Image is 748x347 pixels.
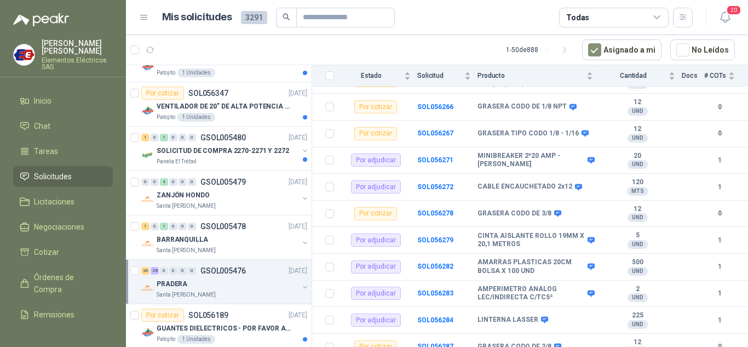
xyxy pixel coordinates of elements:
b: SOL056271 [417,156,453,164]
p: GSOL005479 [200,178,246,186]
div: 1 Unidades [177,69,215,77]
b: 12 [600,98,675,107]
div: 0 [141,178,149,186]
b: 0 [704,102,735,112]
p: SOLICITUD DE COMPRA 2270-2271 Y 2272 [157,146,289,156]
div: 0 [169,267,177,275]
p: [DATE] [289,177,307,187]
div: 0 [188,223,196,230]
b: CABLE ENCAUCHETADO 2x12 [477,183,572,191]
div: Todas [566,12,589,24]
div: Por cotizar [141,309,184,322]
p: Santa [PERSON_NAME] [157,202,216,211]
p: [DATE] [289,88,307,99]
a: SOL056272 [417,183,453,191]
b: AMPERIMETRO ANALOG LEC/INDIRECTA C/TC5ª [477,285,585,302]
p: [DATE] [289,133,307,143]
a: Licitaciones [13,191,113,212]
div: Por adjudicar [351,234,401,247]
a: 26 28 0 0 0 0 GSOL005476[DATE] Company LogoPRADERASanta [PERSON_NAME] [141,264,309,299]
div: 0 [188,178,196,186]
span: Producto [477,72,584,79]
img: Company Logo [14,44,34,65]
b: 12 [600,205,675,214]
b: 1 [704,315,735,326]
b: SOL056283 [417,289,453,297]
div: 28 [151,267,159,275]
span: Negociaciones [34,221,84,233]
b: SOL056278 [417,209,453,217]
b: 1 [704,288,735,299]
img: Company Logo [141,282,154,295]
div: 0 [179,134,187,141]
div: 1 [160,134,168,141]
a: Remisiones [13,304,113,325]
div: Por adjudicar [351,180,401,194]
div: 0 [188,267,196,275]
a: Cotizar [13,242,113,263]
p: [DATE] [289,221,307,232]
span: search [283,13,290,21]
th: # COTs [704,65,748,87]
div: 0 [188,134,196,141]
div: Por adjudicar [351,287,401,300]
div: Por cotizar [141,87,184,100]
span: Cantidad [600,72,666,79]
div: 1 - 50 de 888 [506,41,573,59]
div: 0 [179,178,187,186]
b: 0 [704,128,735,139]
a: Por cotizarSOL056347[DATE] Company LogoVENTILADOR DE 20" DE ALTA POTENCIA PARA ANCLAR A LA PAREDP... [126,82,312,127]
p: Santa [PERSON_NAME] [157,291,216,299]
div: UND [628,320,648,329]
div: 1 Unidades [177,335,215,344]
p: GSOL005478 [200,223,246,230]
a: SOL056284 [417,316,453,324]
th: Cantidad [600,65,682,87]
a: Chat [13,116,113,136]
a: SOL056279 [417,236,453,244]
b: 120 [600,178,675,187]
div: 0 [151,223,159,230]
span: Solicitud [417,72,462,79]
b: SOL056266 [417,103,453,111]
b: LINTERNA LASSER [477,316,538,325]
button: Asignado a mi [582,39,661,60]
div: 1 [160,223,168,230]
p: GSOL005476 [200,267,246,275]
p: Panela El Trébol [157,157,197,166]
p: GUANTES DIELECTRICOS - POR FAVOR ADJUNTAR SU FICHA TECNICA [157,323,293,334]
b: CINTA AISLANTE ROLLO 19MM X 20,1 METROS [477,232,585,249]
p: VENTILADOR DE 20" DE ALTA POTENCIA PARA ANCLAR A LA PARED [157,101,293,112]
a: Inicio [13,90,113,111]
p: BARRANQUILLA [157,235,208,245]
span: Inicio [34,95,51,107]
b: 2 [600,285,675,294]
span: Licitaciones [34,196,74,208]
span: Tareas [34,145,58,157]
img: Company Logo [141,149,154,162]
button: 20 [715,8,735,27]
div: 0 [169,223,177,230]
th: Estado [341,65,417,87]
p: [DATE] [289,310,307,321]
a: Negociaciones [13,217,113,237]
a: 1 0 1 0 0 0 GSOL005480[DATE] Company LogoSOLICITUD DE COMPRA 2270-2271 Y 2272Panela El Trébol [141,131,309,166]
b: GRASERA CODO DE 3/8 [477,209,551,218]
p: [PERSON_NAME] [PERSON_NAME] [42,39,113,55]
b: 5 [600,231,675,240]
button: No Leídos [670,39,735,60]
div: MTS [627,187,648,196]
b: 20 [600,152,675,161]
div: Por cotizar [354,100,397,113]
div: 1 [141,223,149,230]
b: 12 [600,125,675,134]
a: Órdenes de Compra [13,267,113,300]
b: 1 [704,261,735,272]
p: Santa [PERSON_NAME] [157,246,216,255]
div: 4 [160,178,168,186]
div: Por cotizar [354,127,397,140]
a: Tareas [13,141,113,162]
p: SOL056189 [188,311,228,319]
